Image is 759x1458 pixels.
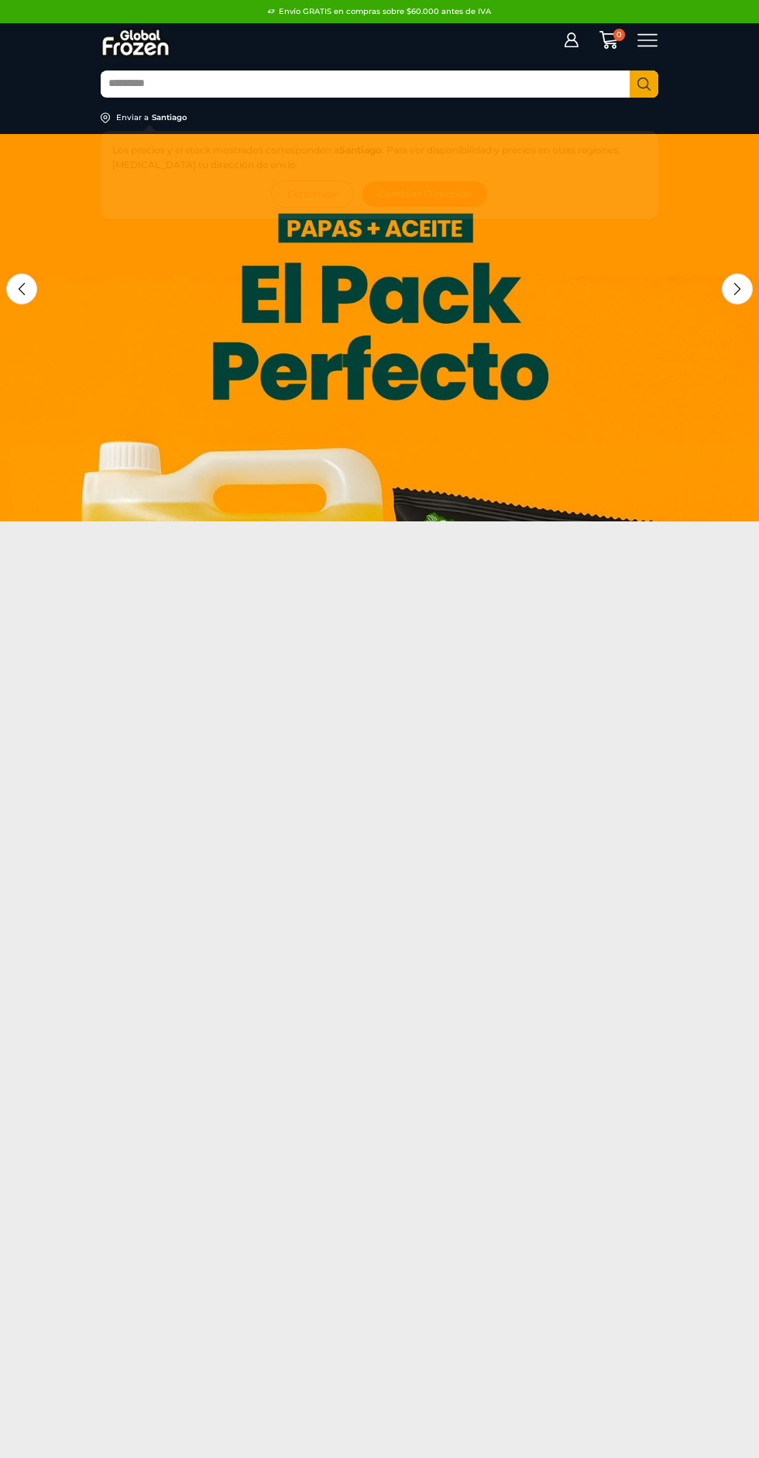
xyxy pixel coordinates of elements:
[116,112,149,123] div: Enviar a
[101,112,116,123] img: address-field-icon.svg
[613,29,626,41] span: 0
[339,144,382,156] strong: Santiago
[271,181,354,208] button: Continuar
[152,112,187,123] div: Santiago
[591,30,625,50] a: 0
[630,70,658,98] button: Search button
[362,181,489,208] button: Cambiar Dirección
[112,143,647,172] p: Los precios y el stock mostrados corresponden a . Para ver disponibilidad y precios en otras regi...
